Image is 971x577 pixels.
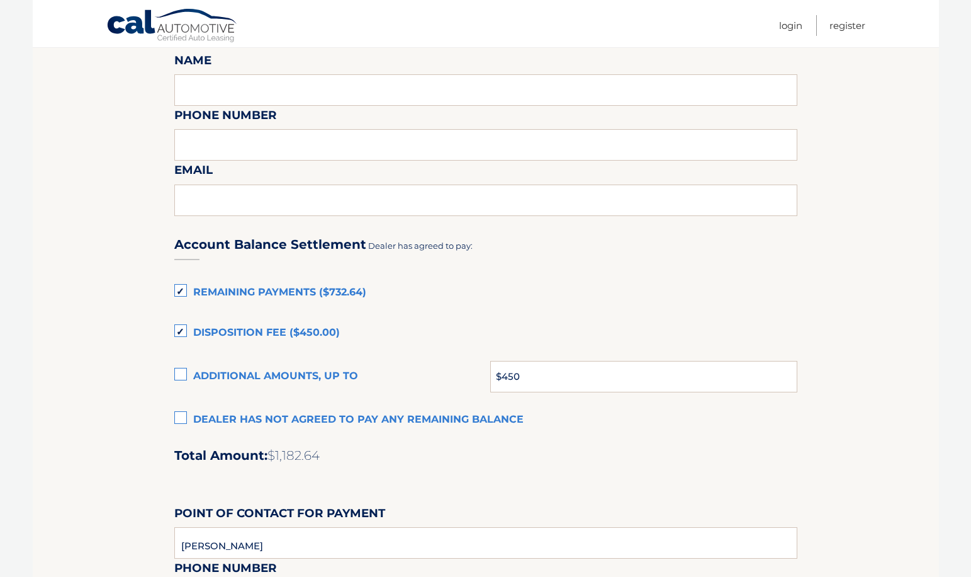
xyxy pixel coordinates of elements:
[490,361,797,392] input: Maximum Amount
[174,364,491,389] label: Additional amounts, up to
[174,237,366,253] h3: Account Balance Settlement
[779,15,802,36] a: Login
[174,51,211,74] label: Name
[174,106,277,129] label: Phone Number
[174,408,797,433] label: Dealer has not agreed to pay any remaining balance
[106,8,239,45] a: Cal Automotive
[174,448,797,464] h2: Total Amount:
[368,241,473,251] span: Dealer has agreed to pay:
[174,321,797,346] label: Disposition Fee ($450.00)
[174,280,797,306] label: Remaining Payments ($732.64)
[829,15,865,36] a: Register
[267,448,320,463] span: $1,182.64
[174,161,213,184] label: Email
[174,504,385,527] label: Point of Contact for Payment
